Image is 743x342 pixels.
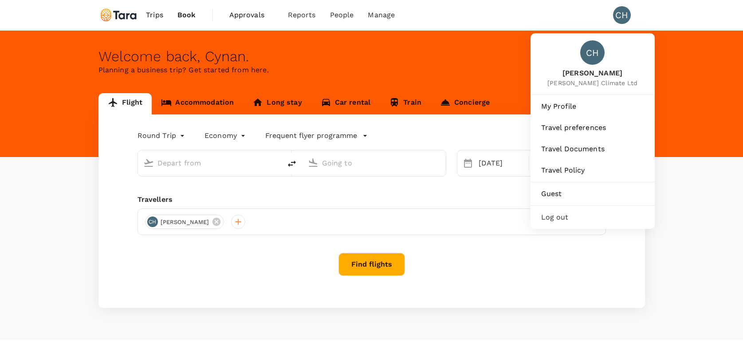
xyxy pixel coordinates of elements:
a: Long stay [243,93,311,114]
div: Travellers [138,194,606,205]
span: Book [177,10,196,20]
a: Travel preferences [534,118,651,138]
p: Planning a business trip? Get started from here. [98,65,645,75]
div: Round Trip [138,129,187,143]
div: CH[PERSON_NAME] [145,215,224,229]
a: Accommodation [152,93,243,114]
span: [PERSON_NAME] [155,218,215,227]
input: Depart from [157,156,263,170]
div: Welcome back , Cynan . [98,48,645,65]
input: Going to [322,156,427,170]
div: Log out [534,208,651,227]
a: Travel Policy [534,161,651,180]
span: Log out [541,212,644,223]
div: Economy [204,129,248,143]
span: My Profile [541,101,644,112]
a: Travel Documents [534,139,651,159]
img: Tara Climate Ltd [98,5,139,25]
a: Train [380,93,431,114]
div: [DATE] [475,154,527,172]
a: Guest [534,184,651,204]
span: Travel Policy [541,165,644,176]
button: Frequent flyer programme [265,130,368,141]
span: Approvals [229,10,274,20]
span: Reports [288,10,316,20]
span: Manage [368,10,395,20]
button: delete [281,153,303,174]
button: Find flights [338,253,405,276]
p: Frequent flyer programme [265,130,357,141]
span: People [330,10,354,20]
button: Open [440,162,441,164]
span: Guest [541,189,644,199]
span: Travel Documents [541,144,644,154]
div: CH [580,40,605,65]
span: [PERSON_NAME] [547,68,637,79]
div: CH [147,216,158,227]
a: Flight [98,93,152,114]
a: Car rental [311,93,380,114]
span: Travel preferences [541,122,644,133]
span: Trips [146,10,163,20]
a: Concierge [431,93,499,114]
span: [PERSON_NAME] Climate Ltd [547,79,637,87]
div: CH [613,6,631,24]
button: Open [275,162,277,164]
a: My Profile [534,97,651,116]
